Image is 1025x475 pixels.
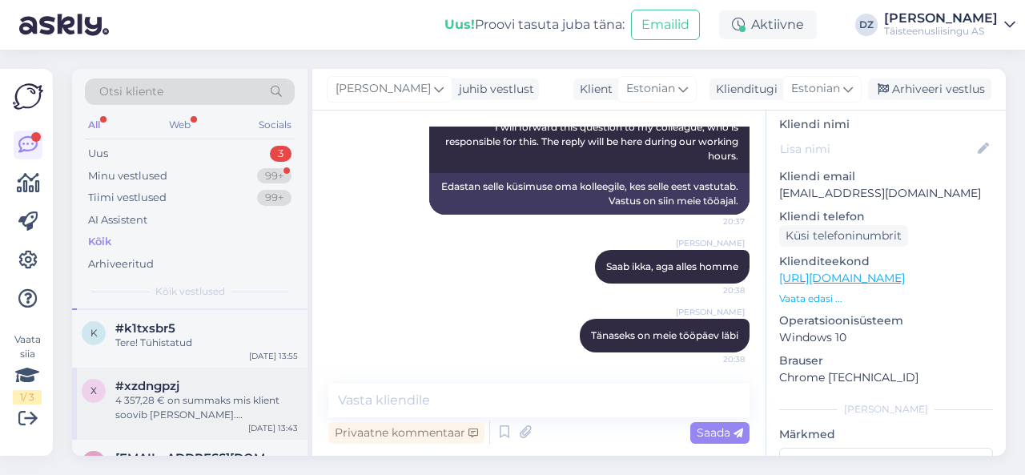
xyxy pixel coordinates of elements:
p: Märkmed [779,426,993,443]
span: Saada [697,425,743,440]
div: [PERSON_NAME] [884,12,998,25]
div: [PERSON_NAME] [779,402,993,417]
p: Windows 10 [779,329,993,346]
div: Küsi telefoninumbrit [779,225,908,247]
span: x [90,384,97,397]
span: [PERSON_NAME] [676,306,745,318]
input: Lisa nimi [780,140,975,158]
b: Uus! [444,17,475,32]
span: 20:38 [685,353,745,365]
div: Klient [573,81,613,98]
div: Proovi tasuta juba täna: [444,15,625,34]
div: Vaata siia [13,332,42,405]
p: Brauser [779,352,993,369]
div: All [85,115,103,135]
div: Tiimi vestlused [88,190,167,206]
p: Kliendi nimi [779,116,993,133]
div: juhib vestlust [452,81,534,98]
span: infi@lockmaster.ee [115,451,282,465]
p: [EMAIL_ADDRESS][DOMAIN_NAME] [779,185,993,202]
div: AI Assistent [88,212,147,228]
div: Täisteenusliisingu AS [884,25,998,38]
span: k [90,327,98,339]
div: 99+ [257,168,291,184]
div: Aktiivne [719,10,817,39]
div: Uus [88,146,108,162]
p: Kliendi email [779,168,993,185]
div: [DATE] 13:43 [248,422,298,434]
div: Tere! Tühistatud [115,336,298,350]
div: 99+ [257,190,291,206]
div: DZ [855,14,878,36]
span: Tänaseks on meie tööpäev läbi [591,329,738,341]
span: [PERSON_NAME] [676,237,745,249]
a: [URL][DOMAIN_NAME] [779,271,905,285]
a: [PERSON_NAME]Täisteenusliisingu AS [884,12,1015,38]
p: Chrome [TECHNICAL_ID] [779,369,993,386]
p: Klienditeekond [779,253,993,270]
div: Arhiveeri vestlus [868,78,991,100]
span: 20:38 [685,284,745,296]
span: #k1txsbr5 [115,321,175,336]
p: Kliendi telefon [779,208,993,225]
span: Kõik vestlused [155,284,225,299]
div: 3 [270,146,291,162]
div: 1 / 3 [13,390,42,405]
span: Estonian [791,80,840,98]
div: Klienditugi [709,81,778,98]
div: Web [166,115,194,135]
p: Operatsioonisüsteem [779,312,993,329]
div: Edastan selle küsimuse oma kolleegile, kes selle eest vastutab. Vastus on siin meie tööajal. [429,173,750,215]
div: Socials [255,115,295,135]
p: Vaata edasi ... [779,292,993,306]
span: #xzdngpzj [115,379,179,393]
div: [DATE] 13:55 [249,350,298,362]
div: Arhiveeritud [88,256,154,272]
span: [PERSON_NAME] [336,80,431,98]
span: Estonian [626,80,675,98]
div: Minu vestlused [88,168,167,184]
div: Kõik [88,234,111,250]
span: I will forward this question to my colleague, who is responsible for this. The reply will be here... [445,121,741,162]
span: Otsi kliente [99,83,163,100]
img: Askly Logo [13,82,43,111]
button: Emailid [631,10,700,40]
span: 20:37 [685,215,745,227]
span: Saab ikka, aga alles homme [606,260,738,272]
div: 4 357,28 € on summaks mis klient soovib [PERSON_NAME]. [PERSON_NAME] on [PERSON_NAME][EMAIL_ADDRE... [115,393,298,422]
div: Privaatne kommentaar [328,422,484,444]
